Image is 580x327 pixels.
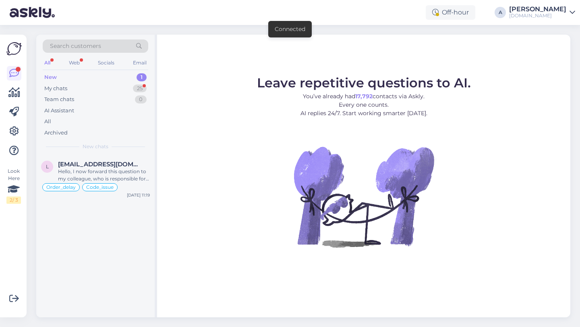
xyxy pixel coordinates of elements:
div: [DATE] 11:19 [127,192,150,198]
div: Team chats [44,95,74,103]
div: 25 [133,85,147,93]
img: Askly Logo [6,41,22,56]
div: Email [131,58,148,68]
p: You’ve already had contacts via Askly. Every one counts. AI replies 24/7. Start working smarter [... [257,92,471,118]
span: Search customers [50,42,101,50]
span: ludmilajurkane@inbox.lv [58,161,142,168]
div: Archived [44,129,68,137]
div: Hello, I now forward this question to my colleague, who is responsible for this. The reply will b... [58,168,150,182]
b: 17,792 [355,93,373,100]
div: 0 [135,95,147,103]
div: A [495,7,506,18]
div: All [44,118,51,126]
a: [PERSON_NAME][DOMAIN_NAME] [509,6,575,19]
div: 1 [137,73,147,81]
div: My chats [44,85,67,93]
div: Web [67,58,81,68]
div: [DOMAIN_NAME] [509,12,566,19]
div: Connected [275,25,305,33]
div: Look Here [6,168,21,204]
span: Code_issue [86,185,114,190]
span: Leave repetitive questions to AI. [257,75,471,91]
span: Order_delay [46,185,76,190]
div: Off-hour [426,5,475,20]
img: No Chat active [291,124,436,269]
span: l [46,163,49,170]
span: New chats [83,143,108,150]
div: Socials [96,58,116,68]
div: New [44,73,57,81]
div: 2 / 3 [6,197,21,204]
div: [PERSON_NAME] [509,6,566,12]
div: AI Assistant [44,107,74,115]
div: All [43,58,52,68]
